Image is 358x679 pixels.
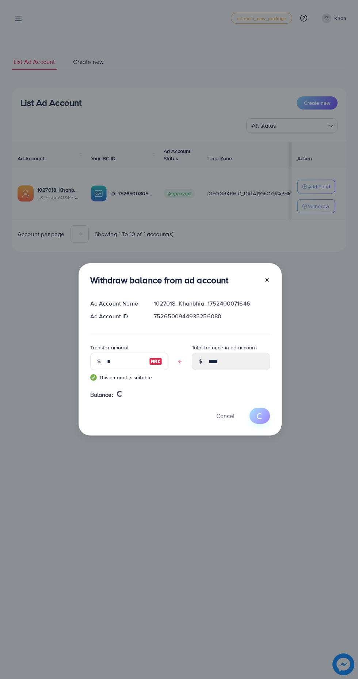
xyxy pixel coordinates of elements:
img: guide [90,374,97,381]
h3: Withdraw balance from ad account [90,275,229,285]
div: Ad Account ID [84,312,148,321]
button: Cancel [207,408,244,423]
span: Balance: [90,391,113,399]
small: This amount is suitable [90,374,168,381]
div: 7526500944935256080 [148,312,275,321]
div: Ad Account Name [84,299,148,308]
label: Transfer amount [90,344,129,351]
span: Cancel [216,412,235,420]
img: image [149,357,162,366]
div: 1027018_Khanbhia_1752400071646 [148,299,275,308]
label: Total balance in ad account [192,344,257,351]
